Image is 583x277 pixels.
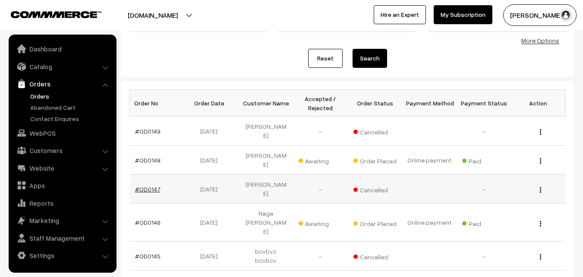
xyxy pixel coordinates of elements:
td: - [457,117,511,146]
span: Paid [462,217,505,228]
a: Orders [28,92,113,101]
a: #OD0146 [135,219,161,226]
a: COMMMERCE [11,9,86,19]
td: Online payment [402,204,457,242]
a: Orders [11,76,113,92]
img: user [559,9,572,22]
th: Order Date [184,90,239,117]
td: bcvbvc bcvbcv [239,242,293,271]
th: Order Status [348,90,402,117]
img: Menu [540,187,541,193]
a: Hire an Expert [374,5,426,24]
span: Cancelled [353,250,397,261]
img: COMMMERCE [11,11,101,18]
a: Marketing [11,213,113,228]
a: Catalog [11,59,113,74]
th: Order No [130,90,184,117]
img: Menu [540,129,541,135]
td: - [293,117,347,146]
a: Abandoned Cart [28,103,113,112]
th: Accepted / Rejected [293,90,347,117]
a: Contact Enquires [28,114,113,123]
a: Apps [11,178,113,193]
a: #OD0145 [135,252,161,260]
td: [DATE] [184,204,239,242]
a: WebPOS [11,125,113,141]
img: Menu [540,221,541,226]
span: Awaiting [299,154,342,166]
a: Website [11,160,113,176]
th: Payment Method [402,90,457,117]
td: - [457,175,511,204]
td: [PERSON_NAME] [239,117,293,146]
a: #OD0148 [135,156,161,164]
button: Search [353,49,387,68]
td: [DATE] [184,175,239,204]
a: #OD0147 [135,185,161,193]
td: [DATE] [184,117,239,146]
span: Paid [462,154,505,166]
span: Awaiting [299,217,342,228]
img: Menu [540,254,541,260]
td: - [293,175,347,204]
a: Staff Management [11,230,113,246]
span: Order Placed [353,154,397,166]
td: [PERSON_NAME] [239,146,293,175]
a: More Options [521,37,559,44]
button: [DOMAIN_NAME] [98,4,208,26]
span: Order Placed [353,217,397,228]
td: [DATE] [184,242,239,271]
th: Payment Status [457,90,511,117]
th: Customer Name [239,90,293,117]
a: Dashboard [11,41,113,57]
span: Cancelled [353,183,397,194]
td: [DATE] [184,146,239,175]
td: [PERSON_NAME] [239,175,293,204]
a: Reset [308,49,343,68]
a: My Subscription [434,5,492,24]
span: Cancelled [353,125,397,137]
th: Action [511,90,565,117]
td: Online payment [402,146,457,175]
td: Naga [PERSON_NAME] [239,204,293,242]
img: Menu [540,158,541,164]
a: Settings [11,248,113,263]
button: [PERSON_NAME] [503,4,577,26]
a: #OD0149 [135,127,161,135]
td: - [457,242,511,271]
td: - [293,242,347,271]
a: Reports [11,195,113,211]
a: Customers [11,143,113,158]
